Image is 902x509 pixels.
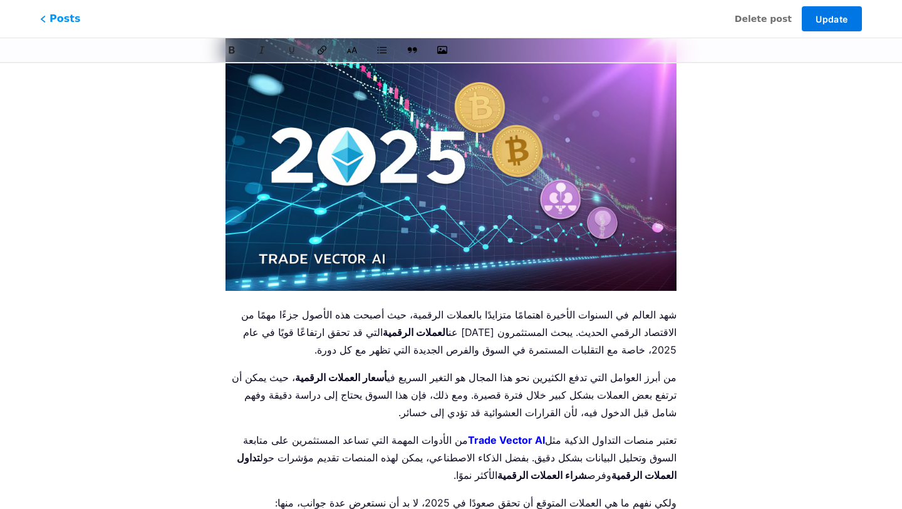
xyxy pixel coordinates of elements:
[225,369,676,421] p: من أبرز العوامل التي تدفع الكثيرين نحو هذا المجال هو التغير السريع في ، حيث يمكن أن ترتفع بعض الع...
[225,431,676,484] p: تعتبر منصات التداول الذكية مثل من الأدوات المهمة التي تساعد المستثمرين على متابعة السوق وتحليل ال...
[383,326,448,338] strong: العملات الرقمية
[802,6,862,31] button: Update
[497,469,587,481] strong: شراء العملات الرقمية
[225,37,676,291] img: ما هي العملات الرقمية المتوقع ارتفاعها في 2025: تحليل شامل مدعوم بـ Trade Vector AI
[40,11,80,26] span: Posts
[468,434,545,446] a: Trade Vector AI
[225,306,676,359] p: شهد العالم في السنوات الأخيرة اهتمامًا متزايدًا بالعملات الرقمية، حيث أصبحت هذه الأصول جزءًا مهمً...
[735,6,792,31] button: Delete post
[816,14,848,24] span: Update
[234,451,676,481] strong: تداول العملات الرقمية
[295,371,387,384] strong: أسعار العملات الرقمية
[735,13,792,26] span: Delete post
